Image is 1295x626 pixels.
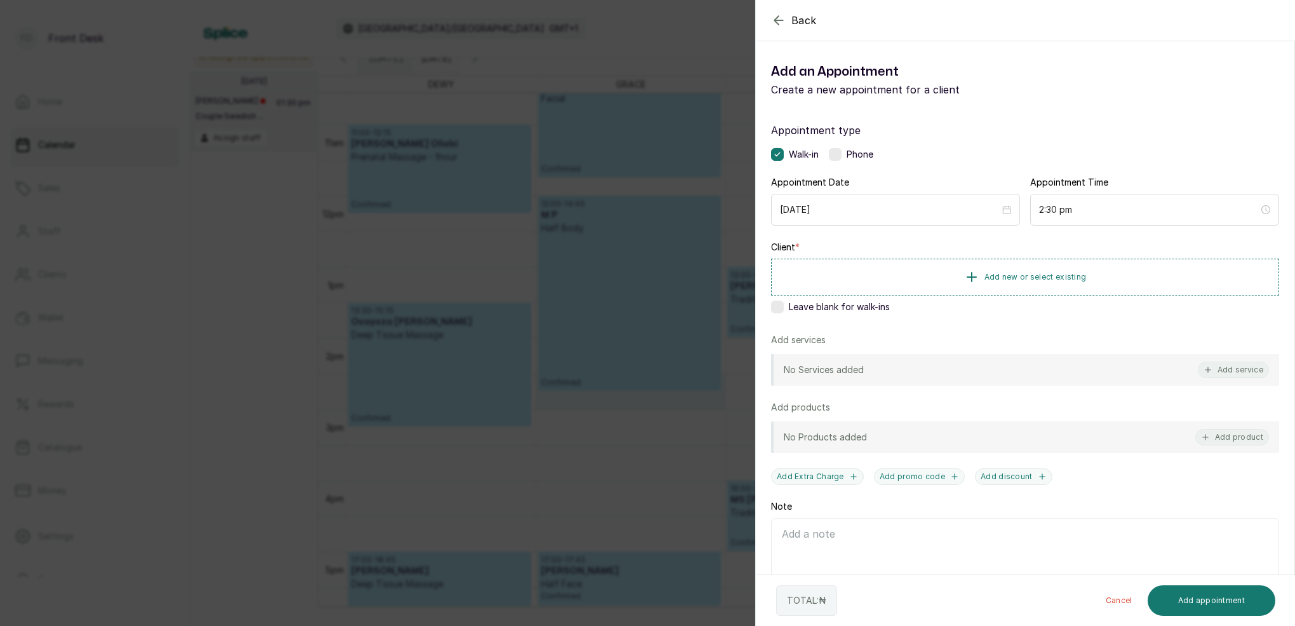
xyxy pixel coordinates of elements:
button: Add Extra Charge [771,468,864,485]
label: Appointment Time [1030,176,1108,189]
span: Add new or select existing [984,272,1087,282]
p: Add services [771,334,826,346]
input: Select date [780,203,1000,217]
button: Add appointment [1148,585,1276,616]
span: Leave blank for walk-ins [789,301,890,313]
label: Client [771,241,800,254]
label: Note [771,500,792,513]
span: Phone [847,148,873,161]
p: Add products [771,401,830,414]
input: Select time [1039,203,1259,217]
span: Back [791,13,817,28]
p: No Products added [784,431,867,444]
button: Add discount [975,468,1052,485]
button: Add product [1195,429,1269,446]
button: Add service [1198,362,1269,378]
label: Appointment Date [771,176,849,189]
label: Appointment type [771,123,1279,138]
span: Walk-in [789,148,819,161]
button: Add promo code [874,468,965,485]
h1: Add an Appointment [771,62,1025,82]
p: No Services added [784,364,864,376]
p: TOTAL: ₦ [787,594,826,607]
button: Back [771,13,817,28]
button: Add new or select existing [771,259,1279,296]
button: Cancel [1096,585,1143,616]
p: Create a new appointment for a client [771,82,1025,97]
